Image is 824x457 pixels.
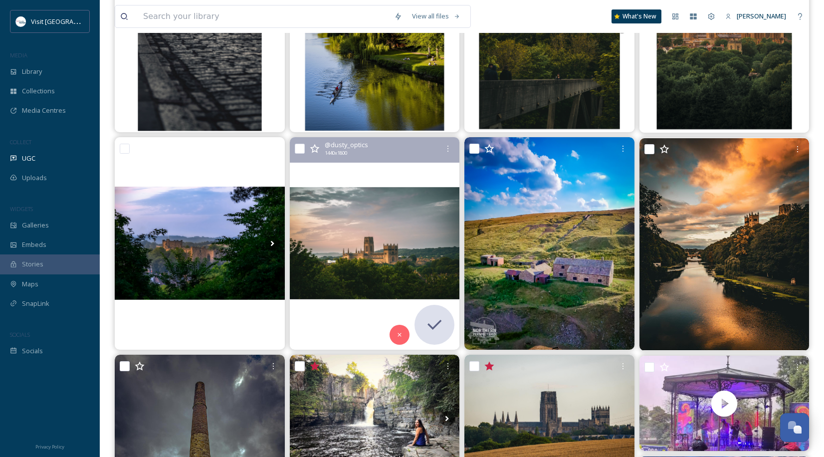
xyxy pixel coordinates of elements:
span: Stories [22,259,43,269]
span: Socials [22,346,43,356]
span: Media Centres [22,106,66,115]
img: 1680077135441.jpeg [16,16,26,26]
a: View all files [407,6,465,26]
span: Library [22,67,42,76]
span: UGC [22,154,35,163]
span: Embeds [22,240,46,249]
span: Visit [GEOGRAPHIC_DATA] [31,16,108,26]
img: Got up early to check out the sun rise and found a cool little spot where I can get a photo of th... [115,137,285,350]
img: thumbnail [639,356,809,452]
a: [PERSON_NAME] [720,6,791,26]
span: [PERSON_NAME] [737,11,786,20]
span: Uploads [22,173,47,183]
span: SOCIALS [10,331,30,338]
span: WIDGETS [10,205,33,213]
img: 🔥 Prebends Bridge, Durham – Sunset that hits different Durham showing off again. Ember skies, the... [639,138,810,351]
span: 1440 x 1800 [325,150,347,157]
img: Getting up for sunrise this morning was not fun but I got this shot from a new location durhamcat... [290,137,460,350]
span: MEDIA [10,51,27,59]
input: Search your library [138,5,389,27]
span: Privacy Policy [35,444,64,450]
span: COLLECT [10,138,31,146]
a: What's New [612,9,661,23]
span: Galleries [22,221,49,230]
span: SnapLink [22,299,49,308]
img: ⛰️ Coldberry Lead Mine – Huddeshope Beck Huddeshope Beck has to be one of County Durham’s most st... [464,137,634,350]
span: @ dusty_optics [325,140,368,150]
video: Just a normal, rainy evening in Shildon. What do you get if you combine Bez, Gene Kelly, and Gonz... [639,356,809,452]
a: Privacy Policy [35,440,64,452]
span: Maps [22,279,38,289]
span: Collections [22,86,55,96]
button: Open Chat [780,413,809,442]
